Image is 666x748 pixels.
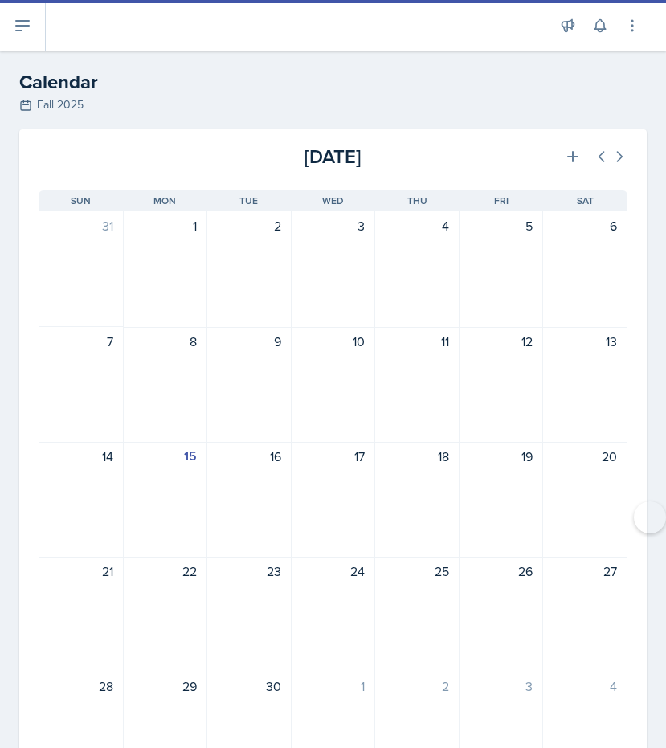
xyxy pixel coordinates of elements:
[385,676,449,696] div: 2
[217,562,281,581] div: 23
[49,562,113,581] div: 21
[49,332,113,351] div: 7
[153,194,176,208] span: Mon
[577,194,594,208] span: Sat
[494,194,509,208] span: Fri
[133,332,198,351] div: 8
[469,562,533,581] div: 26
[217,447,281,466] div: 16
[133,216,198,235] div: 1
[19,96,647,113] div: Fall 2025
[301,562,366,581] div: 24
[49,676,113,696] div: 28
[49,216,113,235] div: 31
[133,676,198,696] div: 29
[469,332,533,351] div: 12
[19,67,647,96] h2: Calendar
[301,447,366,466] div: 17
[322,194,344,208] span: Wed
[49,447,113,466] div: 14
[71,194,91,208] span: Sun
[133,562,198,581] div: 22
[385,562,449,581] div: 25
[385,332,449,351] div: 11
[553,216,617,235] div: 6
[301,332,366,351] div: 10
[235,142,431,171] div: [DATE]
[385,447,449,466] div: 18
[469,447,533,466] div: 19
[407,194,427,208] span: Thu
[217,676,281,696] div: 30
[553,332,617,351] div: 13
[553,676,617,696] div: 4
[301,676,366,696] div: 1
[301,216,366,235] div: 3
[469,676,533,696] div: 3
[239,194,258,208] span: Tue
[133,447,198,466] div: 15
[217,332,281,351] div: 9
[469,216,533,235] div: 5
[385,216,449,235] div: 4
[553,447,617,466] div: 20
[217,216,281,235] div: 2
[553,562,617,581] div: 27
